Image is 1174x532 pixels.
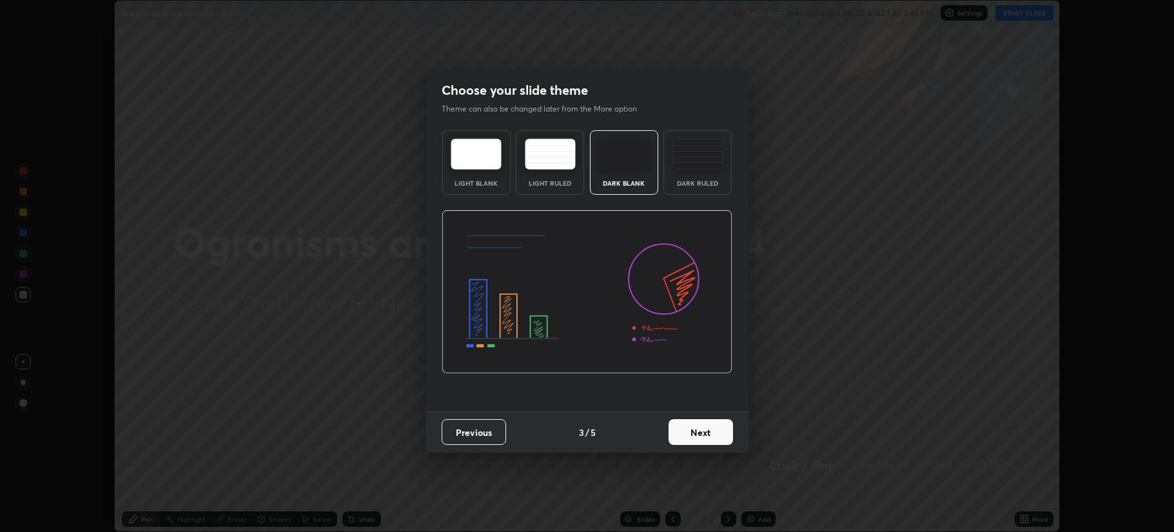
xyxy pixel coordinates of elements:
img: darkThemeBanner.d06ce4a2.svg [442,210,732,374]
div: Dark Ruled [672,180,723,186]
button: Previous [442,419,506,445]
button: Next [669,419,733,445]
h4: 3 [579,426,584,439]
img: darkTheme.f0cc69e5.svg [598,139,649,170]
div: Light Blank [451,180,502,186]
div: Dark Blank [598,180,650,186]
img: lightTheme.e5ed3b09.svg [451,139,502,170]
p: Theme can also be changed later from the More option [442,103,651,115]
img: darkRuledTheme.de295e13.svg [672,139,723,170]
h4: / [585,426,589,439]
img: lightRuledTheme.5fabf969.svg [525,139,576,170]
h4: 5 [591,426,596,439]
h2: Choose your slide theme [442,82,588,99]
div: Light Ruled [524,180,576,186]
